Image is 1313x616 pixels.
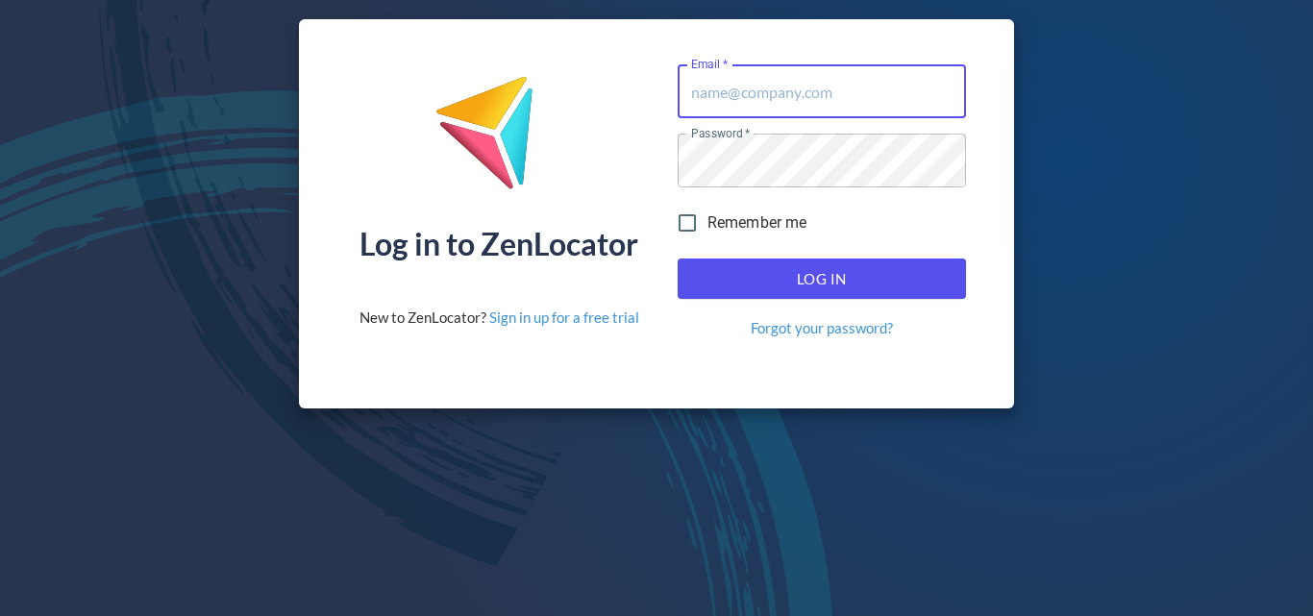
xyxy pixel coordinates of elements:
input: name@company.com [678,64,966,118]
a: Forgot your password? [751,318,893,338]
span: Log In [699,266,945,291]
div: New to ZenLocator? [359,308,639,328]
span: Remember me [707,211,807,234]
a: Sign in up for a free trial [489,308,639,326]
div: Log in to ZenLocator [359,229,638,259]
button: Log In [678,259,966,299]
img: ZenLocator [434,75,563,205]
